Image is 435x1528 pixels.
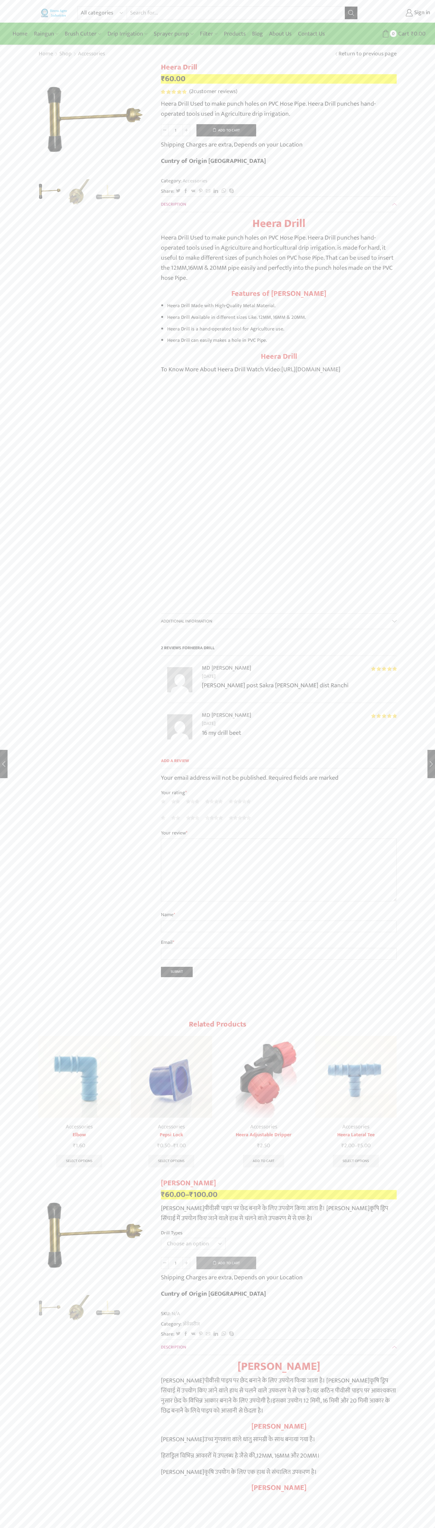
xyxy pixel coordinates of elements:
span: Add a review [161,758,397,769]
bdi: 100.00 [189,1188,217,1201]
a: Sign in [367,7,430,19]
bdi: 60.00 [161,72,185,85]
button: Search button [345,7,357,19]
time: [DATE] [202,720,397,728]
a: Brush Cutter [62,26,104,41]
bdi: 2.50 [257,1141,270,1150]
span: Category: [161,177,207,185]
a: Pepsi Lock [131,1131,212,1139]
span: Related products [189,1018,246,1031]
a: Filter [197,26,221,41]
label: Your review [161,829,397,837]
span: Share: [161,1331,174,1338]
span: N/A [171,1310,180,1317]
a: Select options for “Pepsi Lock” [148,1155,194,1167]
a: 14 [95,1295,121,1321]
b: Cuntry of Origin [GEOGRAPHIC_DATA] [161,1288,266,1299]
span: कृषि ड्रिप सिंचाई में उपयोग किए जाने वाले हाथ से चलने वाले उपकरण मे से एक है। [161,1375,388,1396]
span: ₹ [157,1141,160,1150]
a: Contact Us [295,26,328,41]
li: 1 / 3 [37,1295,63,1320]
span: पीवीसी पाइप पर छेद बनाने के लिए उपयोग किया जाता है। [PERSON_NAME] [204,1203,370,1214]
p: [PERSON_NAME] [161,1467,397,1477]
span: SKU: [161,1310,397,1317]
p: [PERSON_NAME] [161,1203,397,1223]
span: Cart [397,30,409,38]
span: Your email address will not be published. Required fields are marked [161,772,339,783]
nav: Breadcrumb [38,50,105,58]
h2: 2 reviews for [161,645,397,656]
span: Share: [161,188,174,195]
span: 2 [161,90,188,94]
span: ₹ [189,1188,193,1201]
strong: Heera Drill [261,350,297,363]
img: Heera Drill [37,178,63,204]
li: 3 / 3 [95,179,121,204]
a: 2 of 5 stars [171,798,180,805]
div: 1 / 3 [38,63,151,176]
span: Rated out of 5 [371,667,397,671]
a: Home [38,50,53,58]
a: 14 [95,179,121,205]
span: Category: [161,1320,200,1328]
a: Heera Adjustable Dripper [223,1131,305,1139]
li: Heera Drill can easily makes a hole in PVC Pipe. [167,336,397,345]
img: Heera Adjustable Dripper [223,1036,305,1118]
span: Heera Drill [190,644,215,651]
a: Select options for “Heera Lateral Tee” [333,1155,379,1167]
p: [PERSON_NAME] [161,1376,397,1416]
span: – [131,1142,212,1150]
span: ₹ [161,1188,165,1201]
span: Rated out of 5 [371,714,397,718]
div: 4 / 10 [311,1033,401,1171]
img: Reducer Tee For Drip Lateral [315,1036,397,1118]
p: Shipping Charges are extra, Depends on your Location [161,1272,303,1282]
a: Blog [249,26,266,41]
span: उच्च गुणवत्ता वाले धातु सामग्री के साथ बनाया गया है। [204,1434,315,1445]
a: [URL][DOMAIN_NAME] [281,364,340,375]
li: 3 / 3 [95,1295,121,1320]
input: Submit [161,967,193,977]
a: 1 of 5 stars [161,798,165,805]
a: 15 [66,179,92,205]
div: 2 / 10 [127,1033,216,1171]
h2: Features of [PERSON_NAME] [161,289,397,298]
a: Accessories [78,50,105,58]
li: Heera Drill Made with High-Quality Metal Material. [167,301,397,310]
a: 0 Cart ₹0.00 [364,28,426,40]
img: Pepsi Lock [131,1036,212,1118]
span: ₹ [257,1141,260,1150]
label: Name [161,911,397,919]
p: [PERSON_NAME] [161,1434,397,1444]
div: 1 / 10 [35,1033,124,1171]
a: Description [161,197,397,212]
span: – [315,1142,397,1150]
bdi: 0.50 [157,1141,170,1150]
b: Cuntry of Origin [GEOGRAPHIC_DATA] [161,156,266,166]
a: Accessories [250,1122,277,1132]
bdi: 60.00 [161,1188,185,1201]
a: (2customer reviews) [189,88,237,96]
span: ₹ [73,1141,76,1150]
span: पीवीसी पाइप पर छेद बनाने के लिए उपयोग किया जाता है। [PERSON_NAME] [204,1375,370,1386]
a: 2 of 5 stars [171,814,180,821]
a: Sprayer pump [151,26,196,41]
span: कृषि ड्रिप सिंचाई में उपयोग किए जाने वाले हाथ से चलने वाले उपकरण मे से एक है। [161,1203,388,1224]
span: Sign in [413,9,430,17]
label: Drill Types [161,1229,183,1237]
span: ₹ [341,1141,344,1150]
h1: [PERSON_NAME] [161,1179,397,1188]
p: To Know More About Heera Drill Watch Video: [161,364,397,374]
span: Description [161,1343,186,1351]
bdi: 5.00 [357,1141,371,1150]
span: इसका उपयोग 12 मिमी, 16 मिमी और 20 मिमी आकार के छिद्र बनाने के लिये पाइप को आसानी से छेदता है। [161,1395,390,1416]
p: Shipping Charges are extra, Depends on your Location [161,140,303,150]
bdi: 1.60 [73,1141,85,1150]
div: Rated 5 out of 5 [371,667,397,671]
iframe: Drip Irrigation, Irrigation Method, Types of Irrigation, Drip component,Drip accessories,Heera Drip [161,381,397,588]
span: ₹ [161,72,165,85]
span: ₹ [411,29,414,39]
li: 1 / 3 [37,179,63,204]
span: 0 [390,30,397,37]
a: Select options for “Elbow” [56,1155,102,1167]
